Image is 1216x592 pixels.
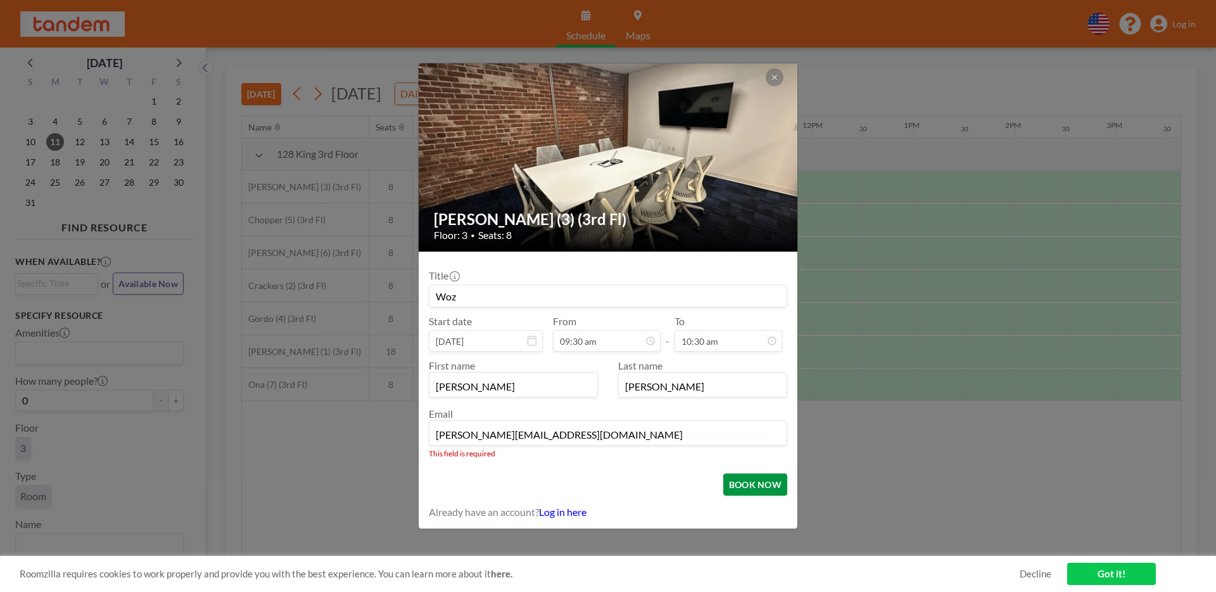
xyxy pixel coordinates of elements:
label: To [674,315,685,328]
input: First name [429,375,597,397]
span: - [666,319,669,347]
label: From [553,315,576,328]
span: Seats: 8 [478,229,512,241]
input: Email [429,423,787,445]
a: here. [491,568,512,579]
input: Last name [619,375,787,397]
span: Floor: 3 [434,229,467,241]
a: Log in here [539,506,586,518]
div: This field is required [429,449,787,458]
a: Got it! [1067,563,1156,585]
span: • [471,231,475,240]
span: Roomzilla requires cookies to work properly and provide you with the best experience. You can lea... [20,568,1020,580]
label: Start date [429,315,472,328]
h2: [PERSON_NAME] (3) (3rd Fl) [434,210,783,229]
label: Last name [618,359,662,371]
label: First name [429,359,475,371]
input: Guest reservation [429,285,787,307]
span: Already have an account? [429,506,539,518]
label: Title [429,269,459,282]
img: 537.jpg [419,15,799,300]
a: Decline [1020,568,1051,580]
button: BOOK NOW [723,473,787,496]
label: Email [429,408,453,420]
